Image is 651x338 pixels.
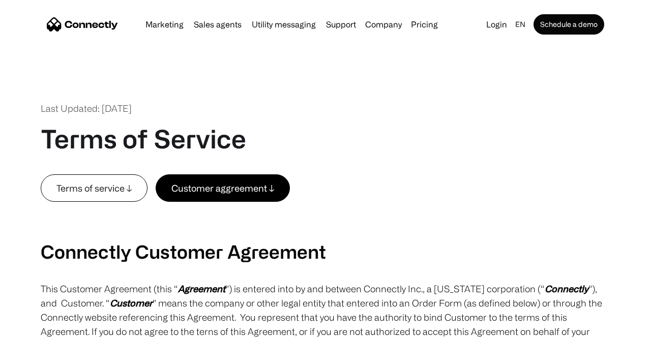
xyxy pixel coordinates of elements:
[248,20,320,28] a: Utility messaging
[171,181,274,195] div: Customer aggreement ↓
[190,20,246,28] a: Sales agents
[141,20,188,28] a: Marketing
[41,202,610,216] p: ‍
[515,17,525,32] div: en
[482,17,511,32] a: Login
[41,102,132,115] div: Last Updated: [DATE]
[545,284,588,294] em: Connectly
[41,221,610,235] p: ‍
[534,14,604,35] a: Schedule a demo
[322,20,360,28] a: Support
[110,298,153,308] em: Customer
[407,20,442,28] a: Pricing
[41,240,610,262] h2: Connectly Customer Agreement
[365,17,402,32] div: Company
[178,284,225,294] em: Agreement
[41,124,246,154] h1: Terms of Service
[56,181,132,195] div: Terms of service ↓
